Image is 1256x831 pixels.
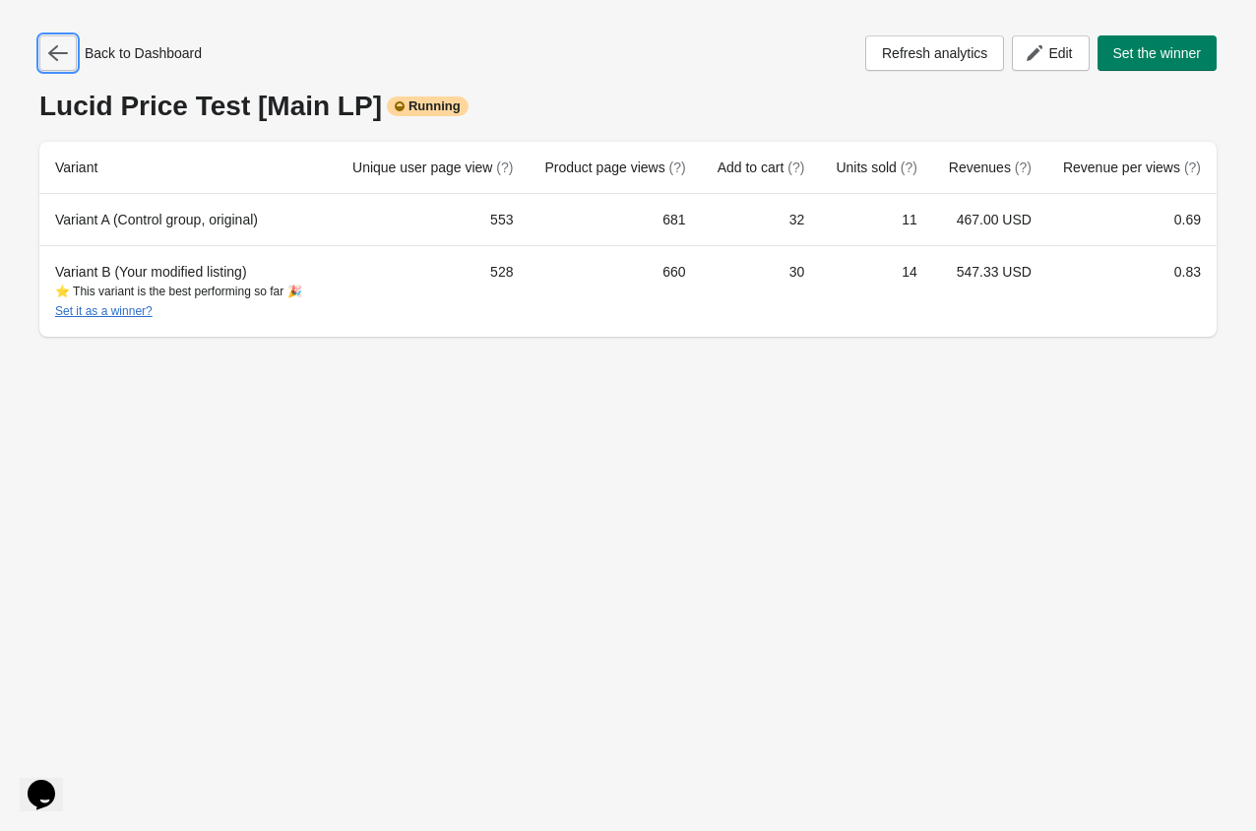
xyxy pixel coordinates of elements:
span: (?) [787,160,804,175]
span: Add to cart [718,160,805,175]
td: 30 [702,245,821,337]
div: Lucid Price Test [Main LP] [39,91,1217,122]
td: 0.69 [1047,194,1217,245]
span: Set the winner [1113,45,1202,61]
td: 528 [337,245,529,337]
span: (?) [669,160,686,175]
div: ⭐ This variant is the best performing so far 🎉 [55,282,321,321]
div: Running [387,96,469,116]
td: 681 [529,194,701,245]
button: Refresh analytics [865,35,1004,71]
td: 467.00 USD [933,194,1047,245]
span: Revenues [949,160,1032,175]
td: 14 [820,245,932,337]
td: 0.83 [1047,245,1217,337]
span: Product page views [544,160,685,175]
span: (?) [1015,160,1032,175]
td: 547.33 USD [933,245,1047,337]
td: 11 [820,194,932,245]
div: Variant A (Control group, original) [55,210,321,229]
button: Set it as a winner? [55,304,153,318]
span: Unique user page view [352,160,513,175]
td: 553 [337,194,529,245]
div: Back to Dashboard [39,35,202,71]
span: Revenue per views [1063,160,1201,175]
span: Edit [1048,45,1072,61]
th: Variant [39,142,337,194]
span: Refresh analytics [882,45,987,61]
button: Set the winner [1098,35,1218,71]
span: (?) [496,160,513,175]
span: Units sold [836,160,916,175]
td: 32 [702,194,821,245]
iframe: chat widget [20,752,83,811]
td: 660 [529,245,701,337]
span: (?) [1184,160,1201,175]
button: Edit [1012,35,1089,71]
div: Variant B (Your modified listing) [55,262,321,321]
span: (?) [901,160,917,175]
